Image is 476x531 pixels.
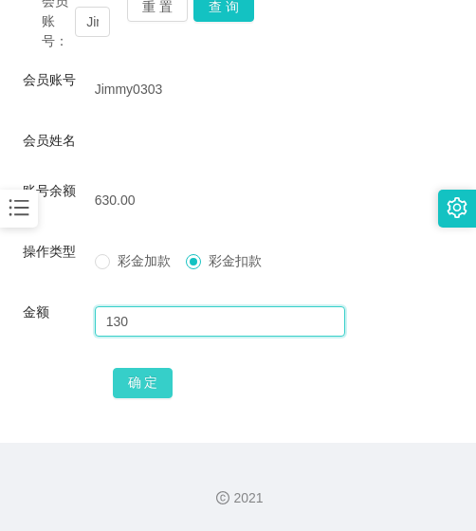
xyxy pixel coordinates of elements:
[23,304,49,320] label: 金额
[15,488,461,508] div: 2021
[113,368,174,398] button: 确 定
[23,244,76,259] label: 操作类型
[95,192,136,208] span: 630.00
[447,197,467,218] i: 图标: setting
[7,195,31,220] i: 图标: bars
[95,82,163,97] span: Jimmy0303
[23,72,76,87] label: 会员账号
[110,253,178,268] span: 彩金加款
[75,7,110,37] input: 会员账号
[95,306,346,337] input: 请输入
[23,183,76,198] label: 账号余额
[23,133,76,148] label: 会员姓名
[201,253,269,268] span: 彩金扣款
[216,491,229,504] i: 图标: copyright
